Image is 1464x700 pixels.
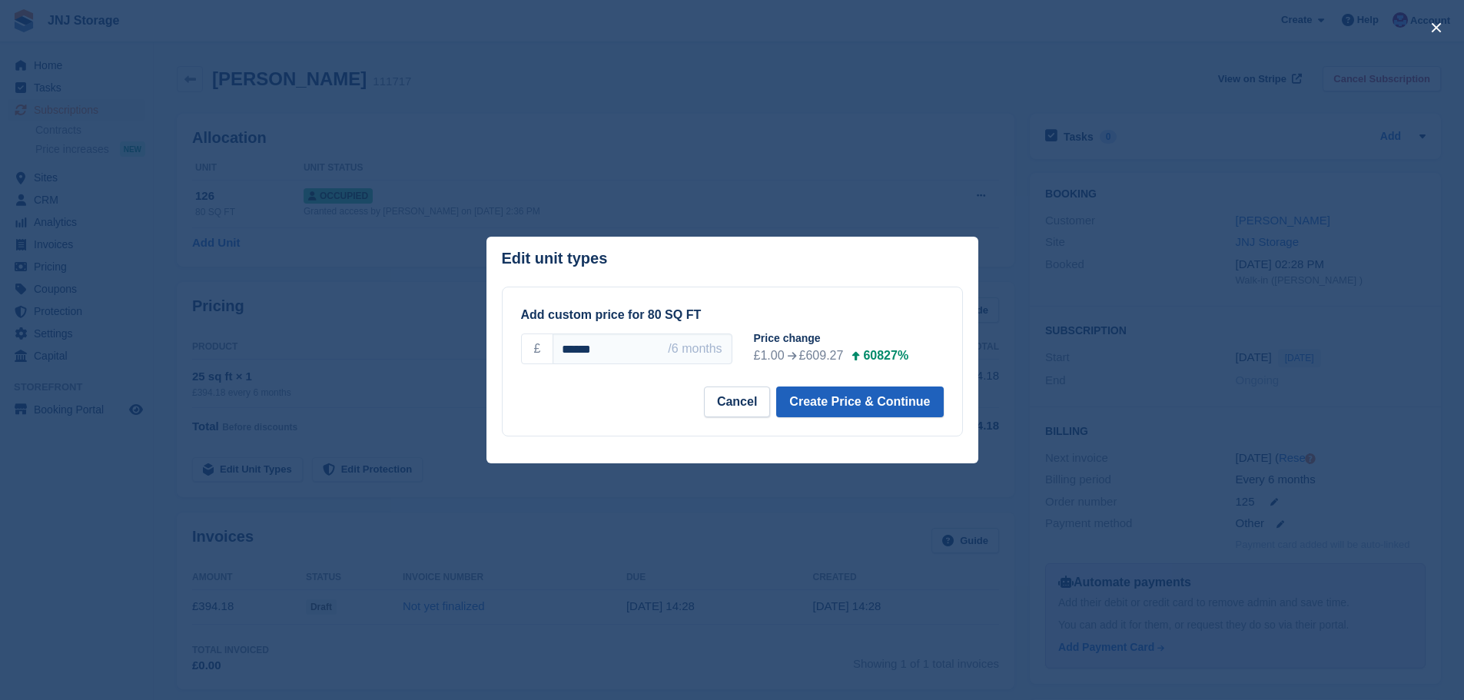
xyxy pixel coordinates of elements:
div: 60827% [863,347,908,365]
button: close [1424,15,1449,40]
button: Cancel [704,386,770,417]
button: Create Price & Continue [776,386,943,417]
div: £609.27 [799,347,844,365]
div: Add custom price for 80 SQ FT [521,306,944,324]
p: Edit unit types [502,250,608,267]
div: £1.00 [754,347,785,365]
div: Price change [754,330,956,347]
